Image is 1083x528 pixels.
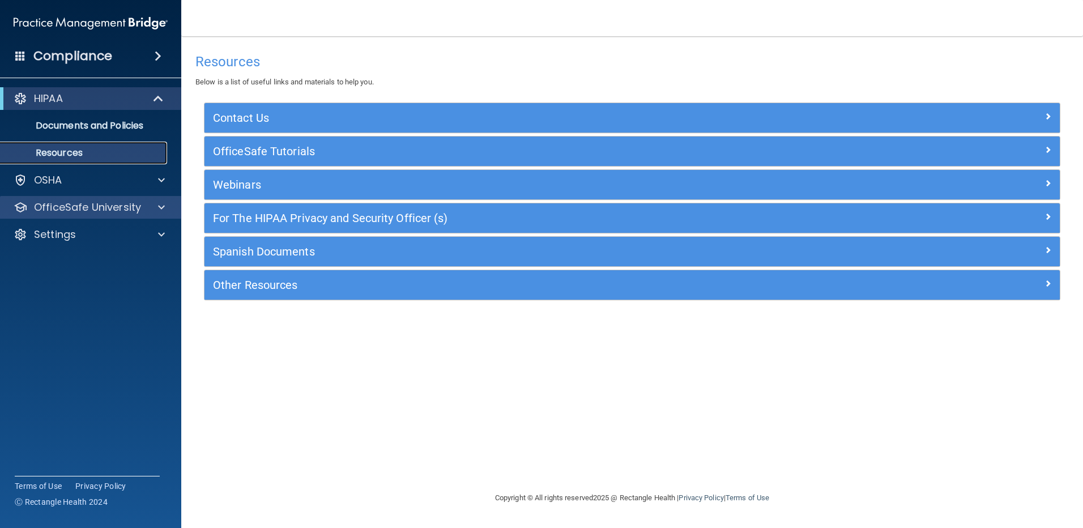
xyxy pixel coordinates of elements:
a: Contact Us [213,109,1051,127]
div: Copyright © All rights reserved 2025 @ Rectangle Health | | [425,480,839,516]
a: Privacy Policy [679,493,723,502]
h4: Compliance [33,48,112,64]
h5: Spanish Documents [213,245,838,258]
p: Documents and Policies [7,120,162,131]
a: Terms of Use [15,480,62,492]
a: OfficeSafe Tutorials [213,142,1051,160]
a: OSHA [14,173,165,187]
h4: Resources [195,54,1069,69]
a: OfficeSafe University [14,201,165,214]
h5: Webinars [213,178,838,191]
p: HIPAA [34,92,63,105]
a: Settings [14,228,165,241]
h5: Contact Us [213,112,838,124]
p: Resources [7,147,162,159]
p: OSHA [34,173,62,187]
a: Other Resources [213,276,1051,294]
h5: Other Resources [213,279,838,291]
a: For The HIPAA Privacy and Security Officer (s) [213,209,1051,227]
h5: OfficeSafe Tutorials [213,145,838,157]
a: Spanish Documents [213,242,1051,261]
img: PMB logo [14,12,168,35]
span: Below is a list of useful links and materials to help you. [195,78,374,86]
a: Webinars [213,176,1051,194]
a: HIPAA [14,92,164,105]
h5: For The HIPAA Privacy and Security Officer (s) [213,212,838,224]
a: Privacy Policy [75,480,126,492]
a: Terms of Use [726,493,769,502]
p: OfficeSafe University [34,201,141,214]
span: Ⓒ Rectangle Health 2024 [15,496,108,508]
p: Settings [34,228,76,241]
